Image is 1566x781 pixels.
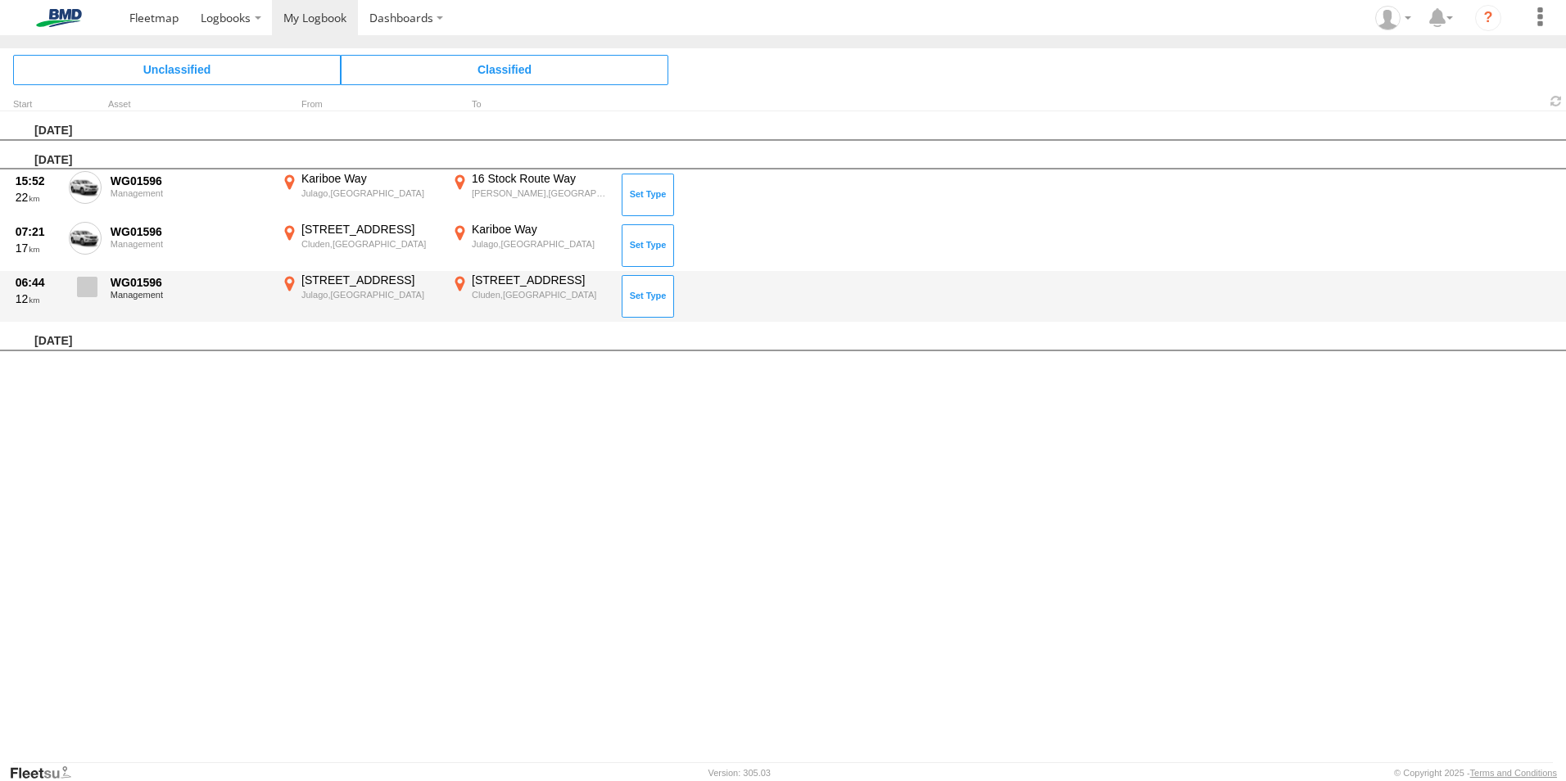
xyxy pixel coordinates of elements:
[472,187,610,199] div: [PERSON_NAME],[GEOGRAPHIC_DATA]
[301,222,440,237] div: [STREET_ADDRESS]
[13,55,341,84] span: Click to view Unclassified Trips
[111,275,269,290] div: WG01596
[472,222,610,237] div: Kariboe Way
[278,101,442,109] div: From
[111,290,269,300] div: Management
[111,188,269,198] div: Management
[111,174,269,188] div: WG01596
[1369,6,1417,30] div: Robert Pietrobon
[1546,93,1566,109] span: Refresh
[622,174,674,216] button: Click to Set
[301,273,440,287] div: [STREET_ADDRESS]
[301,238,440,250] div: Cluden,[GEOGRAPHIC_DATA]
[16,241,60,255] div: 17
[622,275,674,318] button: Click to Set
[472,171,610,186] div: 16 Stock Route Way
[1394,768,1557,778] div: © Copyright 2025 -
[1470,768,1557,778] a: Terms and Conditions
[111,224,269,239] div: WG01596
[622,224,674,267] button: Click to Set
[708,768,771,778] div: Version: 305.03
[16,190,60,205] div: 22
[449,222,613,269] label: Click to View Event Location
[301,187,440,199] div: Julago,[GEOGRAPHIC_DATA]
[449,101,613,109] div: To
[16,224,60,239] div: 07:21
[472,238,610,250] div: Julago,[GEOGRAPHIC_DATA]
[16,174,60,188] div: 15:52
[1475,5,1501,31] i: ?
[278,171,442,219] label: Click to View Event Location
[111,239,269,249] div: Management
[16,9,102,27] img: bmd-logo.svg
[341,55,668,84] span: Click to view Classified Trips
[449,273,613,320] label: Click to View Event Location
[301,289,440,300] div: Julago,[GEOGRAPHIC_DATA]
[472,273,610,287] div: [STREET_ADDRESS]
[108,101,272,109] div: Asset
[278,273,442,320] label: Click to View Event Location
[472,289,610,300] div: Cluden,[GEOGRAPHIC_DATA]
[16,291,60,306] div: 12
[16,275,60,290] div: 06:44
[9,765,84,781] a: Visit our Website
[278,222,442,269] label: Click to View Event Location
[13,101,62,109] div: Click to Sort
[301,171,440,186] div: Kariboe Way
[449,171,613,219] label: Click to View Event Location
